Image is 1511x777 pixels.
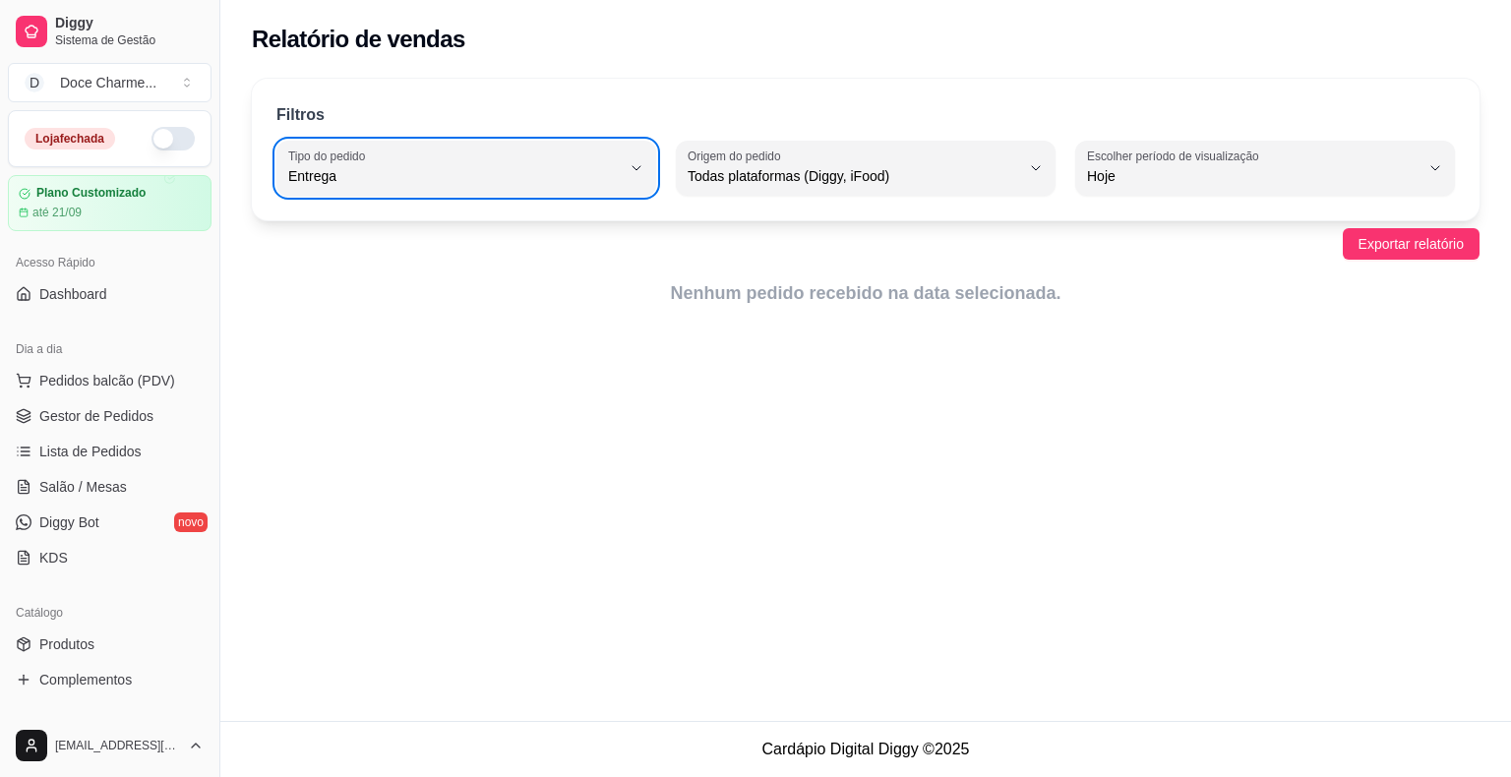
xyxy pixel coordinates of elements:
a: Salão / Mesas [8,471,212,503]
label: Origem do pedido [688,148,787,164]
a: Lista de Pedidos [8,436,212,467]
article: até 21/09 [32,205,82,220]
span: Produtos [39,634,94,654]
span: Exportar relatório [1359,233,1464,255]
span: Hoje [1087,166,1420,186]
a: DiggySistema de Gestão [8,8,212,55]
button: Pedidos balcão (PDV) [8,365,212,396]
button: Alterar Status [151,127,195,150]
span: Lista de Pedidos [39,442,142,461]
a: Produtos [8,628,212,660]
div: Acesso Rápido [8,247,212,278]
footer: Cardápio Digital Diggy © 2025 [220,721,1511,777]
span: KDS [39,548,68,568]
button: Tipo do pedidoEntrega [276,141,656,196]
span: Diggy [55,15,204,32]
button: Select a team [8,63,212,102]
h2: Relatório de vendas [252,24,465,55]
span: Diggy Bot [39,512,99,532]
span: Pedidos balcão (PDV) [39,371,175,390]
button: Exportar relatório [1343,228,1480,260]
label: Escolher período de visualização [1087,148,1265,164]
p: Filtros [276,103,325,127]
a: Dashboard [8,278,212,310]
span: Gestor de Pedidos [39,406,153,426]
div: Dia a dia [8,333,212,365]
a: KDS [8,542,212,573]
span: Dashboard [39,284,107,304]
article: Nenhum pedido recebido na data selecionada. [252,279,1480,307]
span: [EMAIL_ADDRESS][DOMAIN_NAME] [55,738,180,753]
span: Salão / Mesas [39,477,127,497]
span: D [25,73,44,92]
button: Origem do pedidoTodas plataformas (Diggy, iFood) [676,141,1056,196]
span: Entrega [288,166,621,186]
a: Plano Customizadoaté 21/09 [8,175,212,231]
a: Complementos [8,664,212,695]
span: Todas plataformas (Diggy, iFood) [688,166,1020,186]
button: [EMAIL_ADDRESS][DOMAIN_NAME] [8,722,212,769]
span: Sistema de Gestão [55,32,204,48]
a: Gestor de Pedidos [8,400,212,432]
div: Doce Charme ... [60,73,156,92]
label: Tipo do pedido [288,148,372,164]
span: Complementos [39,670,132,689]
button: Escolher período de visualizaçãoHoje [1075,141,1455,196]
article: Plano Customizado [36,186,146,201]
div: Loja fechada [25,128,115,149]
a: Diggy Botnovo [8,507,212,538]
div: Catálogo [8,597,212,628]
